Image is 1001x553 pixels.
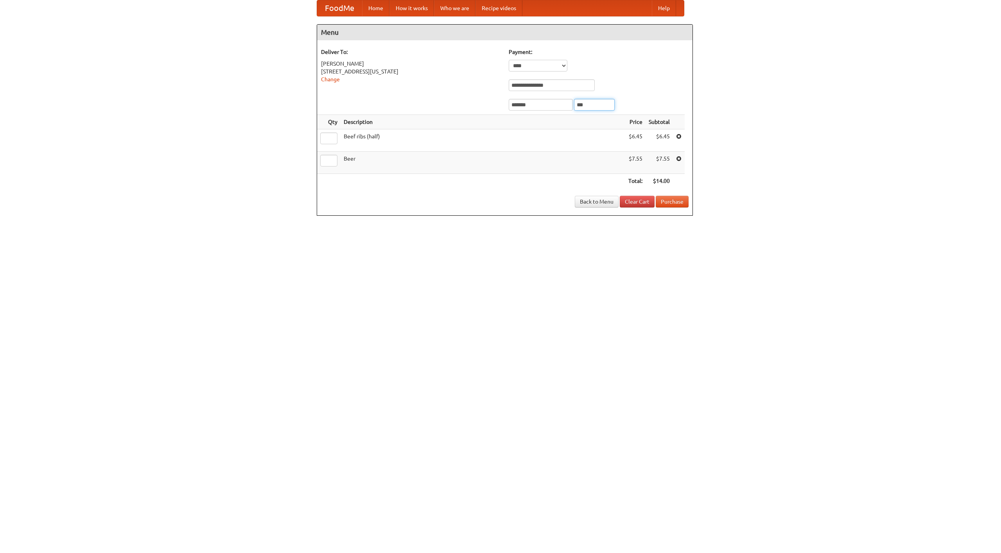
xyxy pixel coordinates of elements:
[362,0,389,16] a: Home
[321,60,501,68] div: [PERSON_NAME]
[652,0,676,16] a: Help
[575,196,619,208] a: Back to Menu
[625,129,646,152] td: $6.45
[646,115,673,129] th: Subtotal
[656,196,689,208] button: Purchase
[475,0,522,16] a: Recipe videos
[434,0,475,16] a: Who we are
[317,0,362,16] a: FoodMe
[341,152,625,174] td: Beer
[620,196,655,208] a: Clear Cart
[317,25,692,40] h4: Menu
[625,174,646,188] th: Total:
[625,115,646,129] th: Price
[321,68,501,75] div: [STREET_ADDRESS][US_STATE]
[321,48,501,56] h5: Deliver To:
[341,129,625,152] td: Beef ribs (half)
[389,0,434,16] a: How it works
[321,76,340,82] a: Change
[625,152,646,174] td: $7.55
[646,174,673,188] th: $14.00
[341,115,625,129] th: Description
[317,115,341,129] th: Qty
[646,152,673,174] td: $7.55
[646,129,673,152] td: $6.45
[509,48,689,56] h5: Payment:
